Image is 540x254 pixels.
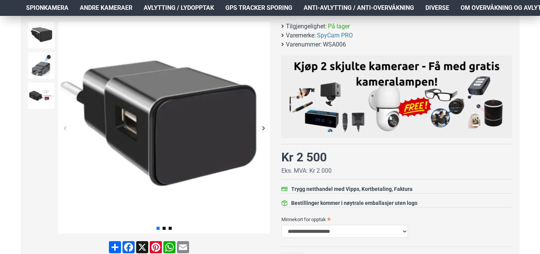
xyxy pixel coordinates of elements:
[257,121,270,135] div: Next slide
[135,241,149,253] a: X
[328,22,350,31] span: På lager
[28,52,54,79] img: Trådløst WiFi spionkamera i USB lader - SpyGadgets.no
[323,40,346,49] span: WSA006
[286,22,327,31] b: Tilgjengelighet:
[291,199,417,207] div: Bestillinger kommer i nøytrale emballasjer uten logo
[163,241,176,253] a: WhatsApp
[287,59,506,132] img: Kjøp 2 skjulte kameraer – Få med gratis kameralampe!
[176,241,190,253] a: Email
[28,82,54,109] img: Trådløst WiFi spionkamera i USB lader - SpyGadgets.no
[122,241,135,253] a: Facebook
[304,3,414,12] span: Anti-avlytting / Anti-overvåkning
[225,3,292,12] span: GPS Tracker Sporing
[286,40,322,49] b: Varenummer:
[317,31,353,40] a: SpyCam PRO
[58,121,71,135] div: Previous slide
[80,3,132,12] span: Andre kameraer
[108,241,122,253] a: Share
[281,213,512,225] label: Minnekort for opptak
[157,227,160,230] span: Go to slide 1
[28,22,54,48] img: Trådløst WiFi spionkamera i USB lader - SpyGadgets.no
[425,3,449,12] span: Diverse
[144,3,214,12] span: Avlytting / Lydopptak
[163,227,166,230] span: Go to slide 2
[58,22,270,234] img: Trådløst WiFi spionkamera i USB lader - SpyGadgets.no
[169,227,172,230] span: Go to slide 3
[281,148,327,166] div: Kr 2 500
[286,31,316,40] b: Varemerke:
[149,241,163,253] a: Pinterest
[26,3,68,12] span: Spionkamera
[291,185,413,193] div: Trygg netthandel med Vipps, Kortbetaling, Faktura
